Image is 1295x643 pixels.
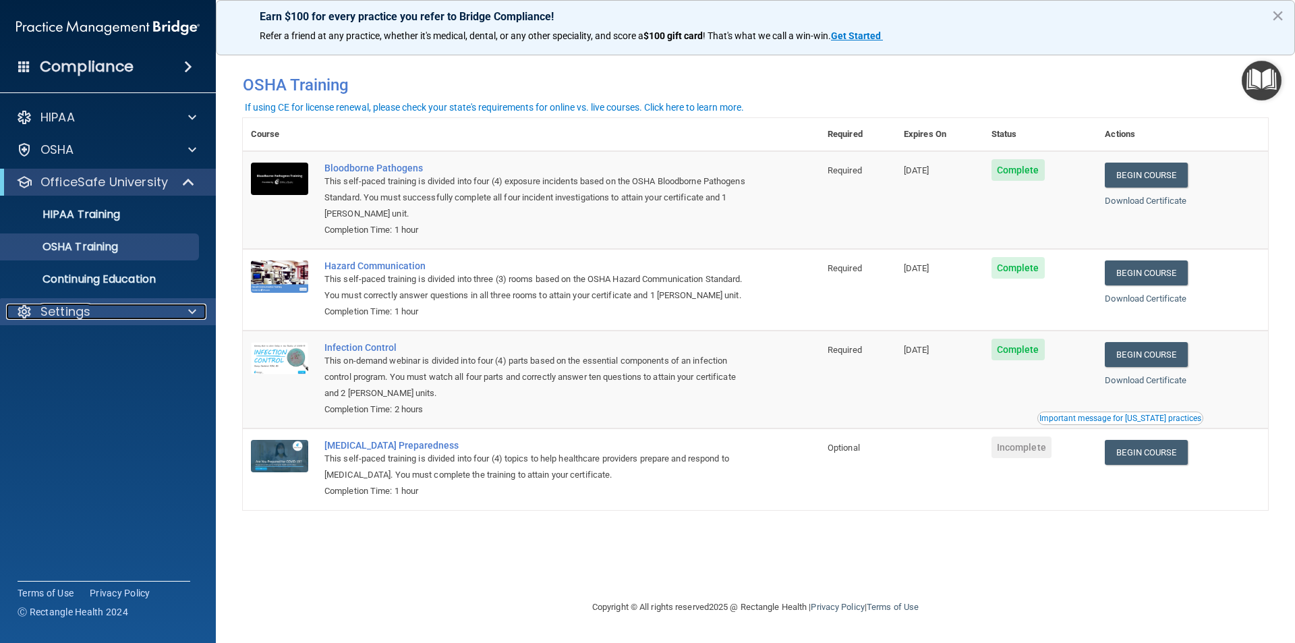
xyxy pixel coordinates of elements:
span: Incomplete [991,437,1052,458]
th: Actions [1097,118,1268,151]
p: Earn $100 for every practice you refer to Bridge Compliance! [260,10,1251,23]
div: Completion Time: 1 hour [324,222,752,238]
a: Infection Control [324,342,752,353]
p: Settings [40,304,90,320]
a: Get Started [831,30,883,41]
strong: Get Started [831,30,881,41]
button: Read this if you are a dental practitioner in the state of CA [1037,412,1203,425]
span: Required [828,263,862,273]
a: Begin Course [1105,163,1187,188]
th: Required [819,118,896,151]
p: HIPAA [40,109,75,125]
span: Complete [991,257,1045,279]
a: Terms of Use [18,586,74,600]
button: Close [1271,5,1284,26]
img: PMB logo [16,14,200,41]
span: [DATE] [904,165,929,175]
a: Privacy Policy [90,586,150,600]
span: Ⓒ Rectangle Health 2024 [18,605,128,619]
a: Begin Course [1105,440,1187,465]
div: This self-paced training is divided into four (4) topics to help healthcare providers prepare and... [324,451,752,483]
h4: Compliance [40,57,134,76]
span: [DATE] [904,263,929,273]
a: OfficeSafe University [16,174,196,190]
span: Required [828,165,862,175]
a: Begin Course [1105,342,1187,367]
a: Download Certificate [1105,293,1186,304]
a: HIPAA [16,109,196,125]
p: HIPAA Training [9,208,120,221]
a: Terms of Use [867,602,919,612]
a: Settings [16,304,196,320]
p: Continuing Education [9,273,193,286]
th: Course [243,118,316,151]
span: Complete [991,159,1045,181]
button: If using CE for license renewal, please check your state's requirements for online vs. live cours... [243,101,746,114]
div: Copyright © All rights reserved 2025 @ Rectangle Health | | [509,586,1002,629]
div: Important message for [US_STATE] practices [1039,414,1201,422]
span: Optional [828,443,860,453]
a: Bloodborne Pathogens [324,163,752,173]
a: Download Certificate [1105,196,1186,206]
a: [MEDICAL_DATA] Preparedness [324,440,752,451]
span: [DATE] [904,345,929,355]
a: Begin Course [1105,260,1187,285]
div: This self-paced training is divided into four (4) exposure incidents based on the OSHA Bloodborne... [324,173,752,222]
a: Download Certificate [1105,375,1186,385]
th: Expires On [896,118,983,151]
div: Completion Time: 1 hour [324,483,752,499]
div: Completion Time: 2 hours [324,401,752,418]
span: ! That's what we call a win-win. [703,30,831,41]
p: OSHA Training [9,240,118,254]
div: If using CE for license renewal, please check your state's requirements for online vs. live cours... [245,103,744,112]
p: OfficeSafe University [40,174,168,190]
a: Privacy Policy [811,602,864,612]
strong: $100 gift card [643,30,703,41]
span: Required [828,345,862,355]
button: Open Resource Center [1242,61,1282,101]
th: Status [983,118,1097,151]
p: OSHA [40,142,74,158]
a: Hazard Communication [324,260,752,271]
div: This on-demand webinar is divided into four (4) parts based on the essential components of an inf... [324,353,752,401]
a: OSHA [16,142,196,158]
div: Completion Time: 1 hour [324,304,752,320]
span: Complete [991,339,1045,360]
h4: OSHA Training [243,76,1268,94]
span: Refer a friend at any practice, whether it's medical, dental, or any other speciality, and score a [260,30,643,41]
div: This self-paced training is divided into three (3) rooms based on the OSHA Hazard Communication S... [324,271,752,304]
